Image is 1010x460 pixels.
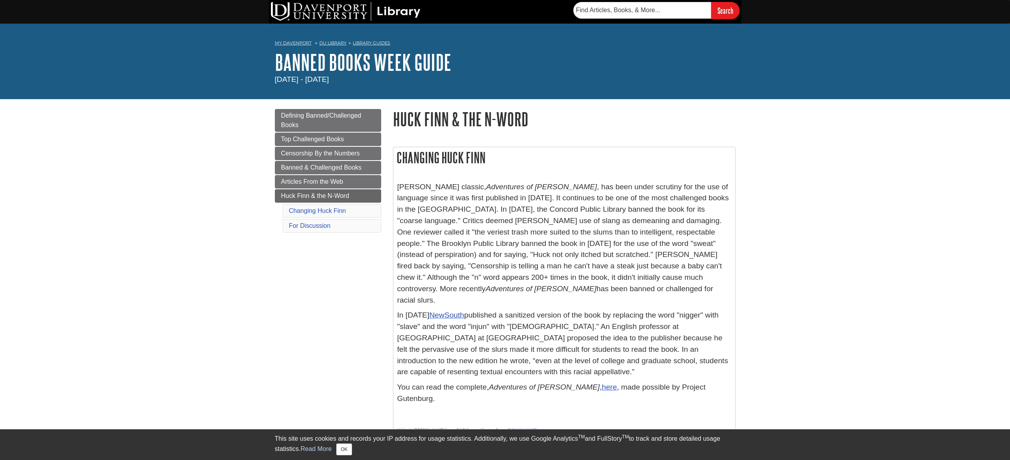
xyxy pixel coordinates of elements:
a: Censorship By the Numbers [275,147,381,160]
a: Articles From the Web [275,175,381,188]
div: This site uses cookies and records your IP address for usage statistics. Additionally, we use Goo... [275,434,736,455]
a: Read More [300,445,332,452]
button: Close [336,443,352,455]
a: here [602,383,617,391]
a: Top Challenged Books [275,133,381,146]
img: DU Library [271,2,421,21]
span: Defining Banned/Challenged Books [281,112,361,128]
sup: TM [622,434,629,440]
p: [PERSON_NAME] classic, , has been under scrutiny for the use of language since it was first publi... [397,181,731,306]
a: NewSouth [429,311,464,319]
p: You can read the complete, , , made possible by Project Gutenburg. [397,382,731,405]
em: Adventures of [PERSON_NAME] [486,284,597,293]
a: Library Guides [353,40,390,46]
span: Top Challenged Books [281,136,344,142]
p: In [DATE] published a sanitized version of the book by replacing the word "nigger" with "slave" a... [397,310,731,378]
a: [DOMAIN_NAME] [508,428,536,432]
a: Defining Banned/Challenged Books [275,109,381,132]
form: Searches DU Library's articles, books, and more [573,2,739,19]
a: Banned & Challenged Books [275,161,381,174]
a: Changing Huck Finn [289,207,346,214]
nav: breadcrumb [275,38,736,50]
span: [DATE] - [DATE] [275,75,329,83]
h1: Huck Finn & the N-Word [393,109,736,129]
em: Adventures of [PERSON_NAME] [489,383,600,391]
div: Guide Page Menu [275,109,381,234]
input: Search [711,2,739,19]
a: For Discussion [289,222,331,229]
em: Adventures of [PERSON_NAME] [486,183,597,191]
a: My Davenport [275,40,311,46]
span: Articles From the Web [281,178,343,185]
span: Banned & Challenged Books [281,164,362,171]
input: Find Articles, Books, & More... [573,2,711,18]
span: Huck Finn & the N-Word [281,192,349,199]
a: Huck Finn & the N-Word [275,189,381,203]
span: Censorship By the Numbers [281,150,360,157]
em: Written by [PERSON_NAME], former DU Reference Librarian; Source: [397,428,536,432]
a: Banned Books Week Guide [275,50,451,74]
sup: TM [578,434,585,440]
h2: Changing Huck Finn [393,147,735,168]
a: DU Library [319,40,347,46]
